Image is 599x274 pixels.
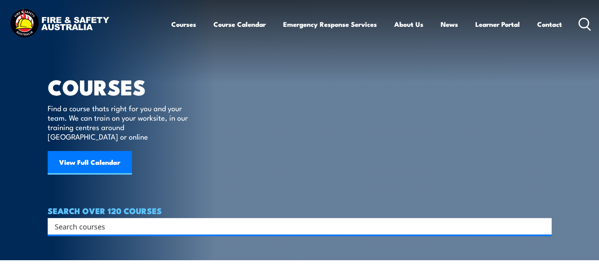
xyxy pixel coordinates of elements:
[537,14,562,35] a: Contact
[55,220,534,232] input: Search input
[475,14,520,35] a: Learner Portal
[283,14,377,35] a: Emergency Response Services
[48,206,552,215] h4: SEARCH OVER 120 COURSES
[48,103,191,141] p: Find a course thats right for you and your team. We can train on your worksite, in our training c...
[394,14,423,35] a: About Us
[56,221,536,232] form: Search form
[213,14,266,35] a: Course Calendar
[171,14,196,35] a: Courses
[538,221,549,232] button: Search magnifier button
[48,77,199,96] h1: COURSES
[441,14,458,35] a: News
[48,151,132,175] a: View Full Calendar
